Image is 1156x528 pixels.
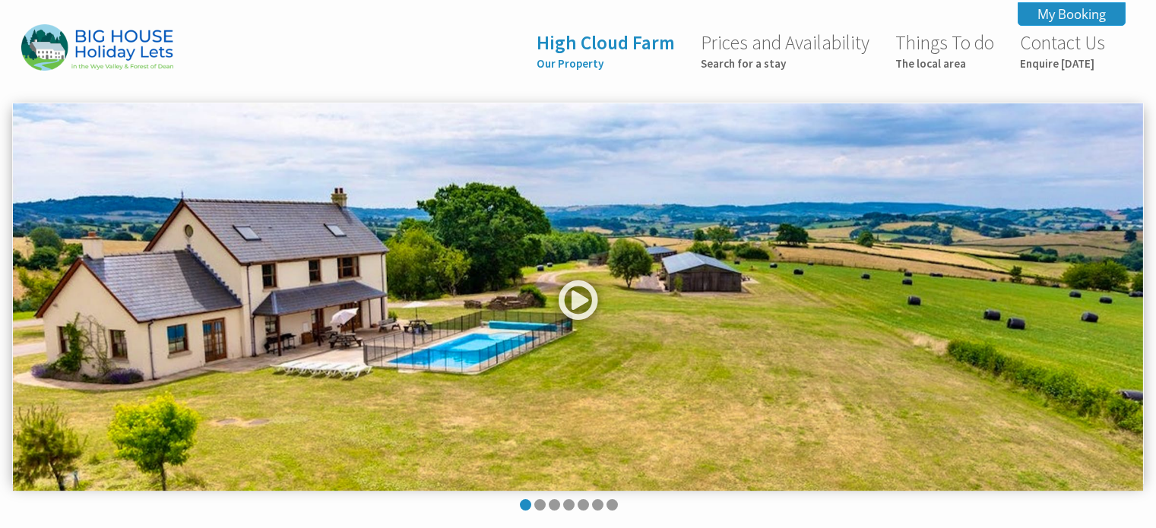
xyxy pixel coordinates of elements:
img: Highcloud Farm [21,24,173,71]
a: Things To doThe local area [895,30,994,71]
small: Enquire [DATE] [1020,56,1105,71]
a: Prices and AvailabilitySearch for a stay [701,30,869,71]
a: Contact UsEnquire [DATE] [1020,30,1105,71]
small: Search for a stay [701,56,869,71]
a: High Cloud FarmOur Property [537,30,675,71]
small: The local area [895,56,994,71]
a: My Booking [1018,2,1126,26]
small: Our Property [537,56,675,71]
